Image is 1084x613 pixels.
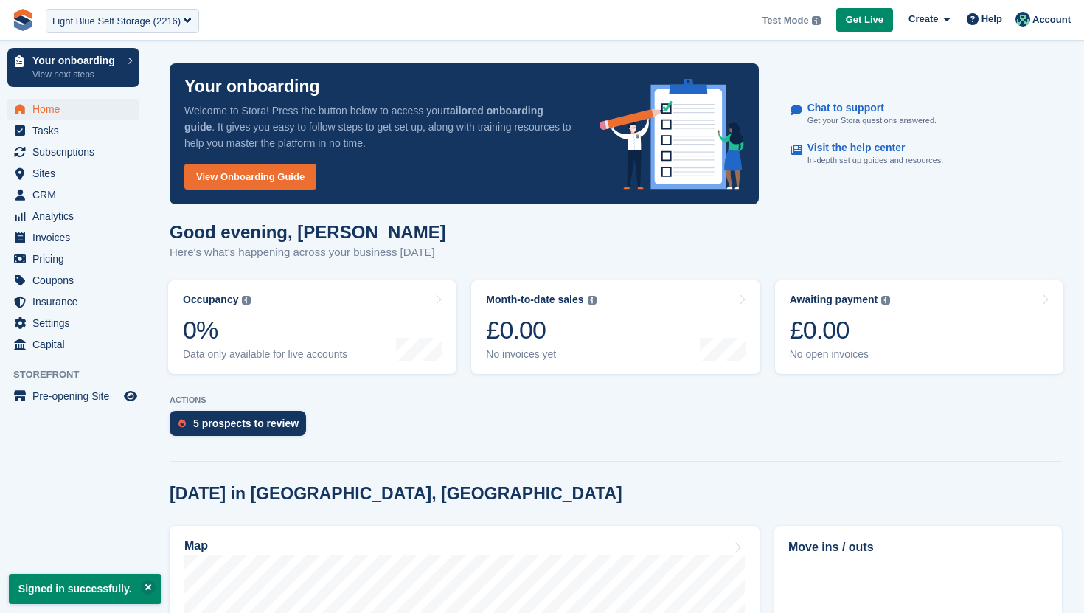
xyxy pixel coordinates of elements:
[193,418,299,429] div: 5 prospects to review
[32,99,121,120] span: Home
[788,538,1048,556] h2: Move ins / outs
[32,206,121,226] span: Analytics
[32,55,120,66] p: Your onboarding
[790,348,891,361] div: No open invoices
[32,386,121,406] span: Pre-opening Site
[881,296,890,305] img: icon-info-grey-7440780725fd019a000dd9b08b2336e03edf1995a4989e88bcd33f0948082b44.svg
[32,68,120,81] p: View next steps
[1032,13,1071,27] span: Account
[7,48,139,87] a: Your onboarding View next steps
[183,315,347,345] div: 0%
[32,142,121,162] span: Subscriptions
[791,94,1048,135] a: Chat to support Get your Stora questions answered.
[7,334,139,355] a: menu
[7,313,139,333] a: menu
[32,270,121,291] span: Coupons
[7,227,139,248] a: menu
[32,163,121,184] span: Sites
[184,103,576,151] p: Welcome to Stora! Press the button below to access your . It gives you easy to follow steps to ge...
[600,79,744,190] img: onboarding-info-6c161a55d2c0e0a8cae90662b2fe09162a5109e8cc188191df67fb4f79e88e88.svg
[762,13,808,28] span: Test Mode
[588,296,597,305] img: icon-info-grey-7440780725fd019a000dd9b08b2336e03edf1995a4989e88bcd33f0948082b44.svg
[7,206,139,226] a: menu
[836,8,893,32] a: Get Live
[32,227,121,248] span: Invoices
[170,395,1062,405] p: ACTIONS
[178,419,186,428] img: prospect-51fa495bee0391a8d652442698ab0144808aea92771e9ea1ae160a38d050c398.svg
[807,142,932,154] p: Visit the help center
[775,280,1063,374] a: Awaiting payment £0.00 No open invoices
[7,163,139,184] a: menu
[170,244,446,261] p: Here's what's happening across your business [DATE]
[7,291,139,312] a: menu
[908,12,938,27] span: Create
[32,291,121,312] span: Insurance
[7,184,139,205] a: menu
[7,386,139,406] a: menu
[486,348,596,361] div: No invoices yet
[170,222,446,242] h1: Good evening, [PERSON_NAME]
[791,134,1048,174] a: Visit the help center In-depth set up guides and resources.
[7,249,139,269] a: menu
[790,294,878,306] div: Awaiting payment
[32,120,121,141] span: Tasks
[981,12,1002,27] span: Help
[122,387,139,405] a: Preview store
[184,164,316,190] a: View Onboarding Guide
[471,280,760,374] a: Month-to-date sales £0.00 No invoices yet
[242,296,251,305] img: icon-info-grey-7440780725fd019a000dd9b08b2336e03edf1995a4989e88bcd33f0948082b44.svg
[183,348,347,361] div: Data only available for live accounts
[812,16,821,25] img: icon-info-grey-7440780725fd019a000dd9b08b2336e03edf1995a4989e88bcd33f0948082b44.svg
[183,294,238,306] div: Occupancy
[7,120,139,141] a: menu
[1015,12,1030,27] img: Jennifer Ofodile
[13,367,147,382] span: Storefront
[807,114,937,127] p: Get your Stora questions answered.
[9,574,161,604] p: Signed in successfully.
[170,411,313,443] a: 5 prospects to review
[184,539,208,553] h2: Map
[170,484,622,504] h2: [DATE] in [GEOGRAPHIC_DATA], [GEOGRAPHIC_DATA]
[32,313,121,333] span: Settings
[184,78,320,95] p: Your onboarding
[12,9,34,31] img: stora-icon-8386f47178a22dfd0bd8f6a31ec36ba5ce8667c1dd55bd0f319d3a0aa187defe.svg
[7,99,139,120] a: menu
[32,249,121,269] span: Pricing
[7,142,139,162] a: menu
[486,315,596,345] div: £0.00
[52,14,181,29] div: Light Blue Self Storage (2216)
[7,270,139,291] a: menu
[790,315,891,345] div: £0.00
[32,184,121,205] span: CRM
[807,102,925,114] p: Chat to support
[486,294,583,306] div: Month-to-date sales
[846,13,883,27] span: Get Live
[807,154,944,167] p: In-depth set up guides and resources.
[32,334,121,355] span: Capital
[168,280,456,374] a: Occupancy 0% Data only available for live accounts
